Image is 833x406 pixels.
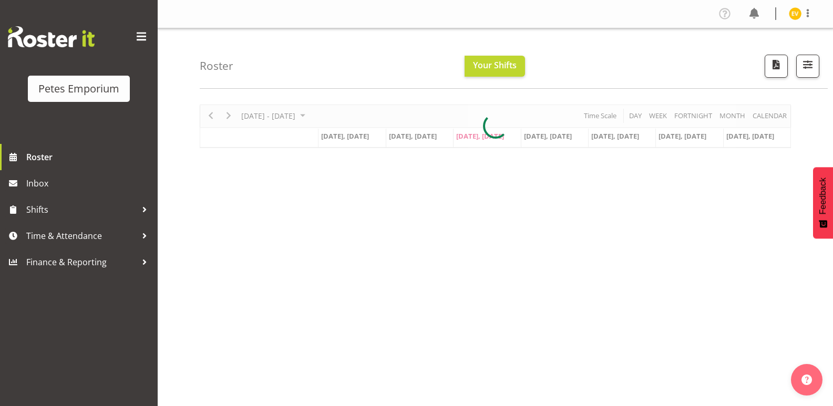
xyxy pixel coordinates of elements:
[473,59,517,71] span: Your Shifts
[38,81,119,97] div: Petes Emporium
[789,7,801,20] img: eva-vailini10223.jpg
[818,178,828,214] span: Feedback
[465,56,525,77] button: Your Shifts
[200,60,233,72] h4: Roster
[26,228,137,244] span: Time & Attendance
[26,254,137,270] span: Finance & Reporting
[26,175,152,191] span: Inbox
[8,26,95,47] img: Rosterit website logo
[801,374,812,385] img: help-xxl-2.png
[26,149,152,165] span: Roster
[813,167,833,238] button: Feedback - Show survey
[765,55,788,78] button: Download a PDF of the roster according to the set date range.
[26,202,137,217] span: Shifts
[796,55,819,78] button: Filter Shifts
